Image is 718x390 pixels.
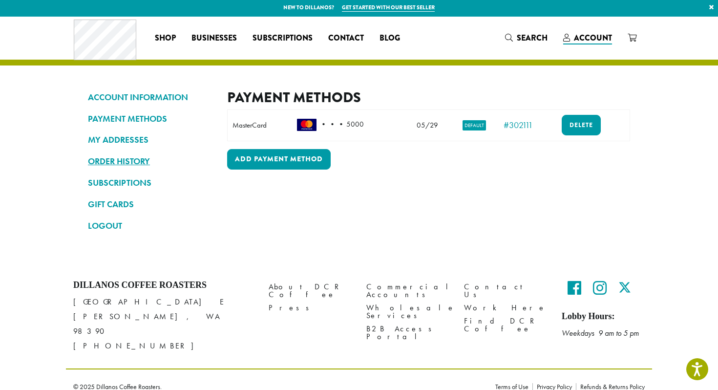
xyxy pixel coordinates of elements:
[147,30,184,46] a: Shop
[366,323,449,344] a: B2B Access Portal
[463,120,486,130] mark: Default
[269,280,352,301] a: About DCR Coffee
[562,311,645,322] h5: Lobby Hours:
[232,120,287,130] div: MasterCard
[227,149,331,170] a: Add payment method
[517,32,548,43] span: Search
[253,32,313,44] span: Subscriptions
[562,328,639,338] em: Weekdays 9 am to 5 pm
[88,89,212,242] nav: Account pages
[227,89,630,106] h2: Payment Methods
[562,115,601,135] a: Delete
[464,315,547,336] a: Find DCR Coffee
[495,383,532,390] a: Terms of Use
[366,280,449,301] a: Commercial Accounts
[342,3,435,12] a: Get started with our best seller
[497,30,555,46] a: Search
[576,383,645,390] a: Refunds & Returns Policy
[88,217,212,234] a: LOGOUT
[532,383,576,390] a: Privacy Policy
[464,302,547,315] a: Work Here
[88,153,212,170] a: ORDER HISTORY
[73,280,254,291] h4: Dillanos Coffee Roasters
[404,110,450,141] td: 05/29
[73,383,481,390] p: © 2025 Dillanos Coffee Roasters.
[191,32,237,44] span: Businesses
[366,302,449,323] a: Wholesale Services
[88,196,212,213] a: GIFT CARDS
[297,119,317,131] img: MasterCard
[155,32,176,44] span: Shop
[73,295,254,353] p: [GEOGRAPHIC_DATA] E [PERSON_NAME], WA 98390 [PHONE_NUMBER]
[380,32,400,44] span: Blog
[574,32,612,43] span: Account
[464,280,547,301] a: Contact Us
[292,110,404,141] td: • • • 5000
[88,110,212,127] a: PAYMENT METHODS
[504,119,533,130] a: #302111
[88,131,212,148] a: MY ADDRESSES
[328,32,364,44] span: Contact
[269,302,352,315] a: Press
[88,174,212,191] a: SUBSCRIPTIONS
[88,89,212,106] a: ACCOUNT INFORMATION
